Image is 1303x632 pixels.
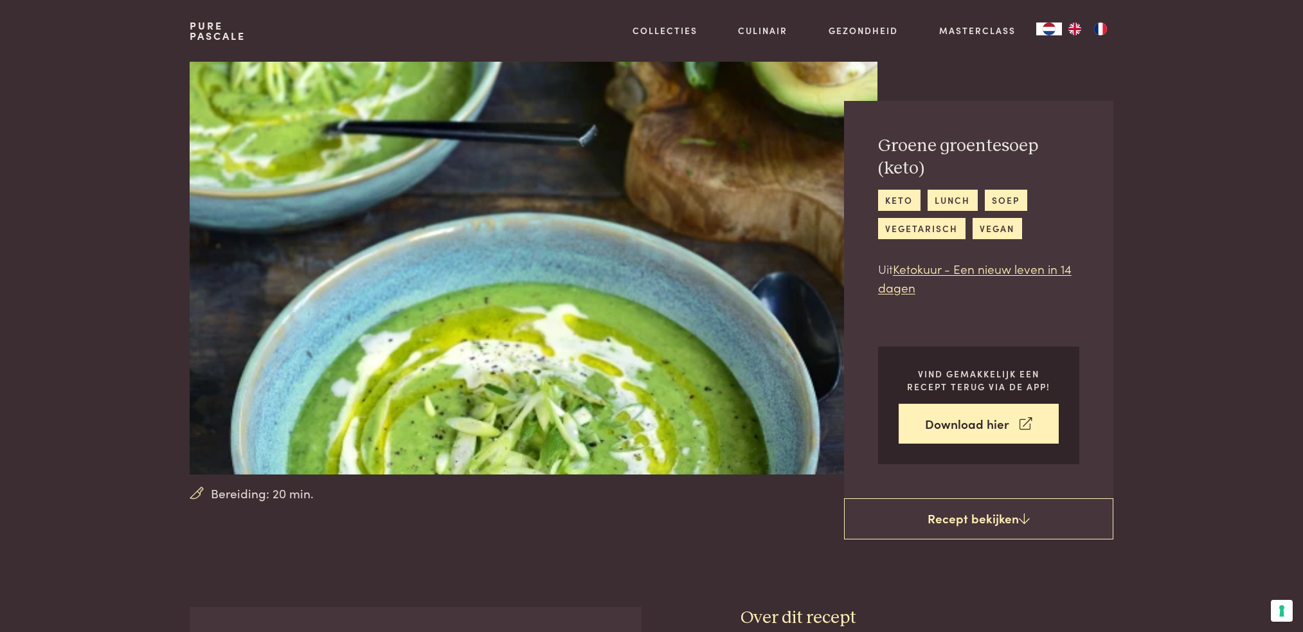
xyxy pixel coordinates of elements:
a: NL [1036,23,1062,35]
a: EN [1062,23,1088,35]
a: Download hier [899,404,1059,444]
img: Groene groentesoep (keto) [190,62,877,474]
p: Uit [878,260,1079,296]
a: Gezondheid [829,24,898,37]
a: Recept bekijken [844,498,1113,539]
a: vegetarisch [878,218,966,239]
a: keto [878,190,921,211]
a: PurePascale [190,21,246,41]
div: Language [1036,23,1062,35]
a: FR [1088,23,1113,35]
ul: Language list [1062,23,1113,35]
a: Culinair [738,24,787,37]
a: Masterclass [939,24,1016,37]
h2: Groene groentesoep (keto) [878,135,1079,179]
a: Collecties [633,24,697,37]
a: vegan [973,218,1022,239]
a: lunch [928,190,978,211]
span: Bereiding: 20 min. [211,484,314,503]
aside: Language selected: Nederlands [1036,23,1113,35]
button: Uw voorkeuren voor toestemming voor trackingtechnologieën [1271,600,1293,622]
a: Ketokuur - Een nieuw leven in 14 dagen [878,260,1072,296]
p: Vind gemakkelijk een recept terug via de app! [899,367,1059,393]
a: soep [985,190,1027,211]
h3: Over dit recept [741,607,1113,629]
